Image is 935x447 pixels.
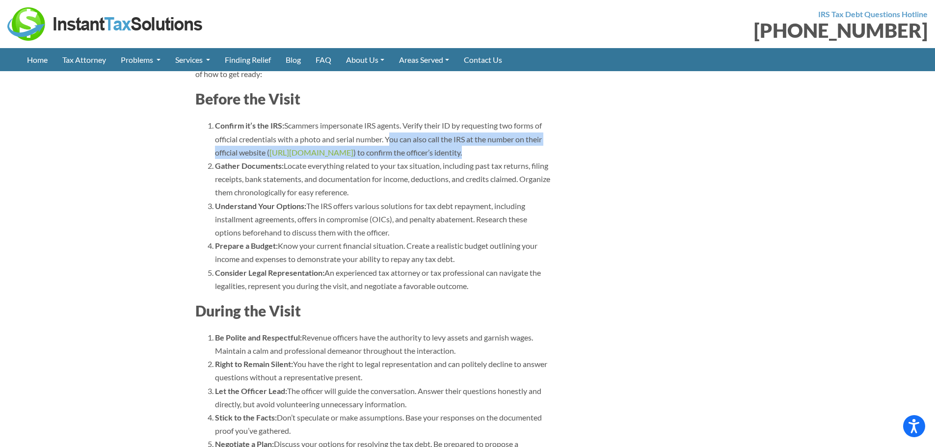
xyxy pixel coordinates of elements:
[20,48,55,71] a: Home
[215,121,284,130] strong: Confirm it’s the IRS:
[269,148,353,157] a: [URL][DOMAIN_NAME]
[215,333,302,342] strong: Be Polite and Respectful:
[215,411,554,437] li: Don’t speculate or make assumptions. Base your responses on the documented proof you’ve gathered.
[215,413,277,422] strong: Stick to the Facts:
[215,386,287,395] strong: Let the Officer Lead:
[215,201,306,210] strong: Understand Your Options:
[113,48,168,71] a: Problems
[339,48,392,71] a: About Us
[215,161,284,170] strong: Gather Documents:
[217,48,278,71] a: Finding Relief
[168,48,217,71] a: Services
[7,7,204,41] img: Instant Tax Solutions Logo
[392,48,456,71] a: Areas Served
[818,9,928,19] strong: IRS Tax Debt Questions Hotline
[7,18,204,27] a: Instant Tax Solutions Logo
[215,239,554,265] li: Know your current financial situation. Create a realistic budget outlining your income and expens...
[456,48,509,71] a: Contact Us
[195,88,554,109] h3: Before the Visit
[215,384,554,411] li: The officer will guide the conversation. Answer their questions honestly and directly, but avoid ...
[475,21,928,40] div: [PHONE_NUMBER]
[215,357,554,384] li: You have the right to legal representation and can politely decline to answer questions without a...
[308,48,339,71] a: FAQ
[215,268,324,277] strong: Consider Legal Representation:
[215,199,554,239] li: The IRS offers various solutions for tax debt repayment, including installment agreements, offers...
[278,48,308,71] a: Blog
[215,359,293,368] strong: Right to Remain Silent:
[195,300,554,321] h3: During the Visit
[215,241,278,250] strong: Prepare a Budget:
[215,266,554,292] li: An experienced tax attorney or tax professional can navigate the legalities, represent you during...
[215,331,554,357] li: Revenue officers have the authority to levy assets and garnish wages. Maintain a calm and profess...
[215,159,554,199] li: Locate everything related to your tax situation, including past tax returns, filing receipts, ban...
[215,119,554,159] li: Scammers impersonate IRS agents. Verify their ID by requesting two forms of official credentials ...
[55,48,113,71] a: Tax Attorney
